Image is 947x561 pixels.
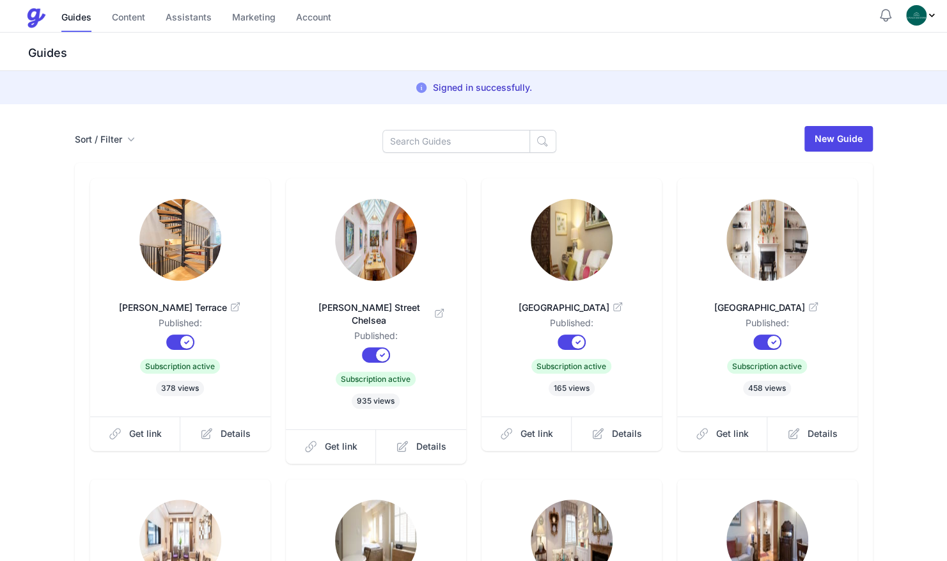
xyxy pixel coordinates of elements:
span: Subscription active [140,359,220,374]
a: Get link [90,416,181,451]
span: 165 views [549,381,595,396]
span: Subscription active [336,372,416,386]
a: Content [112,4,145,32]
span: Get link [325,440,357,453]
span: Subscription active [727,359,807,374]
span: Details [221,427,251,440]
a: Get link [481,416,572,451]
span: Details [416,440,446,453]
h3: Guides [26,45,947,61]
a: Get link [286,429,377,464]
span: Details [808,427,838,440]
img: wq8sw0j47qm6nw759ko380ndfzun [335,199,417,281]
span: [GEOGRAPHIC_DATA] [502,301,641,314]
a: Details [572,416,662,451]
a: Assistants [166,4,212,32]
a: [PERSON_NAME] Street Chelsea [306,286,446,329]
span: [PERSON_NAME] Terrace [111,301,250,314]
div: Profile Menu [906,5,937,26]
dd: Published: [111,317,250,335]
span: Details [612,427,642,440]
a: [GEOGRAPHIC_DATA] [698,286,837,317]
span: Get link [716,427,749,440]
a: Account [296,4,331,32]
a: Details [376,429,466,464]
img: hdmgvwaq8kfuacaafu0ghkkjd0oq [726,199,808,281]
a: Details [180,416,270,451]
a: Marketing [232,4,276,32]
span: [GEOGRAPHIC_DATA] [698,301,837,314]
a: Guides [61,4,91,32]
dd: Published: [502,317,641,335]
dd: Published: [698,317,837,335]
span: Get link [129,427,162,440]
span: 458 views [743,381,791,396]
img: 9b5v0ir1hdq8hllsqeesm40py5rd [531,199,613,281]
button: Sort / Filter [75,133,135,146]
img: Guestive Guides [26,8,46,28]
p: Signed in successfully. [433,81,532,94]
span: 378 views [156,381,204,396]
a: [GEOGRAPHIC_DATA] [502,286,641,317]
a: Details [767,416,857,451]
span: [PERSON_NAME] Street Chelsea [306,301,446,327]
button: Notifications [878,8,893,23]
img: oovs19i4we9w73xo0bfpgswpi0cd [906,5,927,26]
input: Search Guides [382,130,530,153]
a: [PERSON_NAME] Terrace [111,286,250,317]
dd: Published: [306,329,446,347]
span: Subscription active [531,359,611,374]
a: New Guide [804,126,873,152]
span: 935 views [352,393,400,409]
span: Get link [520,427,553,440]
img: mtasz01fldrr9v8cnif9arsj44ov [139,199,221,281]
a: Get link [677,416,768,451]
